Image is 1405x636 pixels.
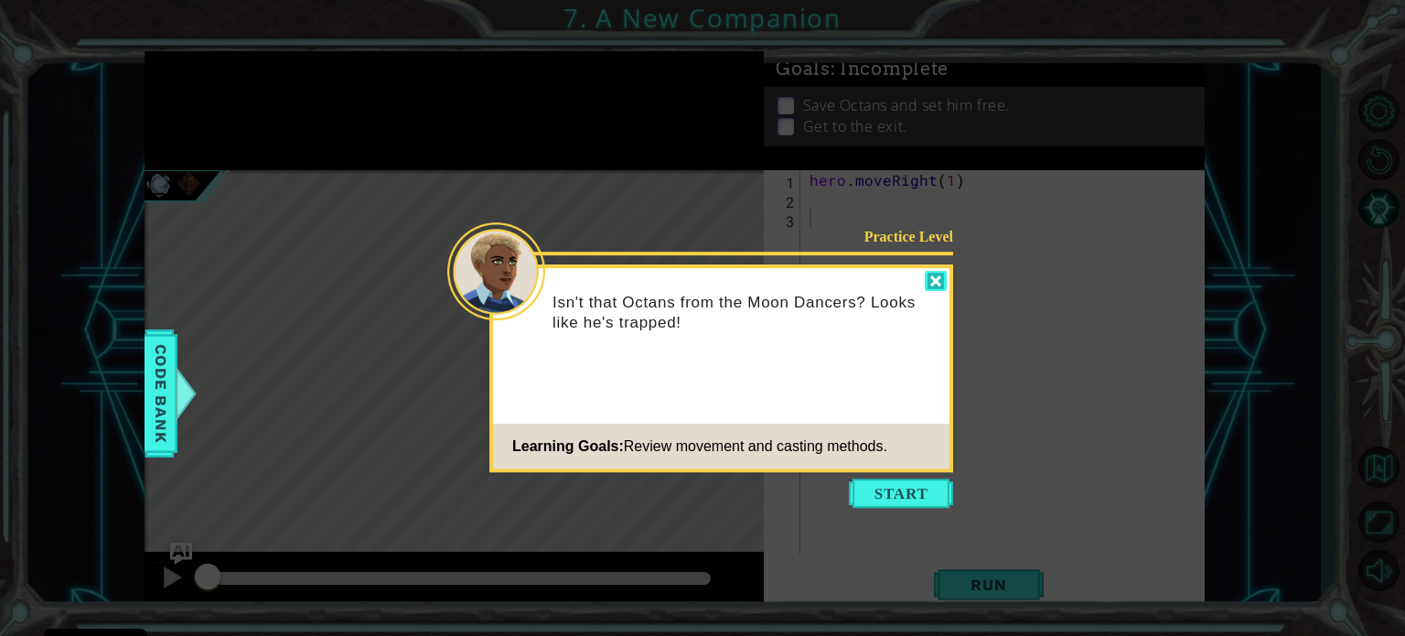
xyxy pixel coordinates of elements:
[837,227,953,246] div: Practice Level
[552,293,937,333] p: Isn't that Octans from the Moon Dancers? Looks like he's trapped!
[512,438,624,454] span: Learning Goals:
[146,337,176,448] span: Code Bank
[624,438,887,454] span: Review movement and casting methods.
[849,479,953,508] button: Start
